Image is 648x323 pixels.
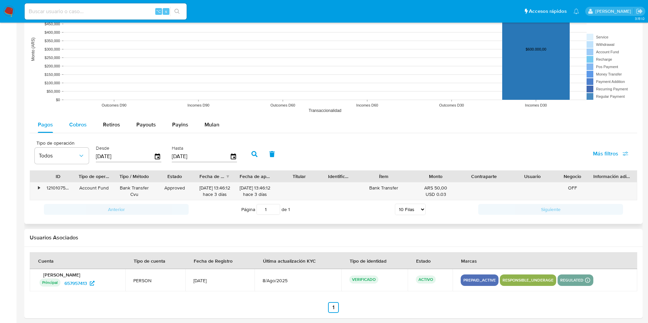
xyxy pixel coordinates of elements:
span: 3.151.0 [635,16,645,21]
span: s [165,8,167,14]
span: Accesos rápidos [529,8,567,15]
h2: Usuarios Asociados [30,234,637,241]
p: lautaro.chamorro@mercadolibre.com [595,8,633,14]
span: ⌥ [156,8,161,14]
button: search-icon [170,7,184,16]
input: Buscar usuario o caso... [25,7,187,16]
a: Salir [636,8,643,15]
a: Notificaciones [573,8,579,14]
